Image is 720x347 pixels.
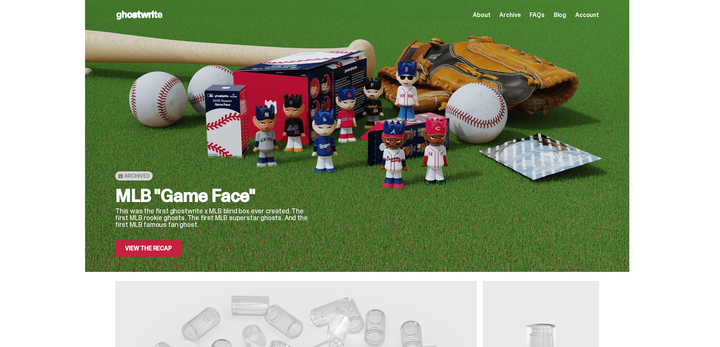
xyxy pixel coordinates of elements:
a: FAQs [530,12,544,18]
a: View the Recap [115,240,182,257]
span: Archived [124,173,150,179]
a: Account [575,12,599,18]
p: This was the first ghostwrite x MLB blind box ever created. The first MLB rookie ghosts. The firs... [115,208,312,228]
h2: MLB "Game Face" [115,187,312,205]
a: Blog [554,12,566,18]
a: About [473,12,490,18]
a: Archive [499,12,520,18]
